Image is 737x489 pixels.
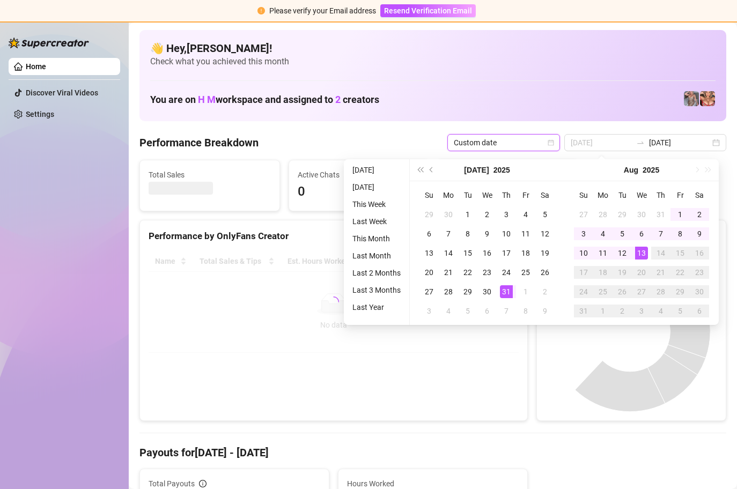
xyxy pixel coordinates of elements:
div: 12 [616,247,629,260]
td: 2025-08-17 [574,263,593,282]
div: 28 [596,208,609,221]
td: 2025-07-25 [516,263,535,282]
div: 7 [442,227,455,240]
div: 7 [500,305,513,317]
div: 1 [596,305,609,317]
li: Last Month [348,249,405,262]
li: Last 2 Months [348,266,405,279]
td: 2025-08-02 [690,205,709,224]
div: 31 [577,305,590,317]
div: 21 [654,266,667,279]
div: 7 [654,227,667,240]
td: 2025-08-19 [613,263,632,282]
td: 2025-07-13 [419,243,439,263]
td: 2025-07-11 [516,224,535,243]
span: swap-right [636,138,645,147]
td: 2025-08-09 [690,224,709,243]
div: 8 [461,227,474,240]
td: 2025-07-01 [458,205,477,224]
td: 2025-08-03 [419,301,439,321]
td: 2025-09-02 [613,301,632,321]
th: Su [419,186,439,205]
button: Previous month (PageUp) [426,159,438,181]
td: 2025-08-23 [690,263,709,282]
div: 10 [577,247,590,260]
div: 9 [481,227,493,240]
div: Performance by OnlyFans Creator [149,229,519,243]
th: Su [574,186,593,205]
div: 29 [616,208,629,221]
div: 26 [616,285,629,298]
th: Th [497,186,516,205]
td: 2025-08-01 [670,205,690,224]
td: 2025-08-05 [458,301,477,321]
div: 16 [693,247,706,260]
td: 2025-08-28 [651,282,670,301]
div: 4 [654,305,667,317]
div: 20 [423,266,436,279]
th: Fr [670,186,690,205]
div: 14 [442,247,455,260]
td: 2025-07-28 [439,282,458,301]
div: 31 [500,285,513,298]
td: 2025-07-27 [574,205,593,224]
li: [DATE] [348,164,405,176]
span: Resend Verification Email [384,6,472,15]
div: 19 [539,247,551,260]
div: 24 [500,266,513,279]
div: 30 [481,285,493,298]
a: Home [26,62,46,71]
th: Tu [458,186,477,205]
td: 2025-08-08 [516,301,535,321]
div: 21 [442,266,455,279]
div: 5 [539,208,551,221]
div: 28 [442,285,455,298]
td: 2025-08-13 [632,243,651,263]
div: 9 [539,305,551,317]
td: 2025-07-03 [497,205,516,224]
span: 2 [335,94,341,105]
button: Choose a month [464,159,489,181]
div: 1 [461,208,474,221]
td: 2025-07-05 [535,205,555,224]
div: 25 [596,285,609,298]
div: 3 [577,227,590,240]
span: calendar [548,139,554,146]
div: 24 [577,285,590,298]
div: 29 [423,208,436,221]
td: 2025-07-22 [458,263,477,282]
div: 2 [693,208,706,221]
div: 30 [635,208,648,221]
td: 2025-08-04 [439,301,458,321]
div: 8 [519,305,532,317]
th: Th [651,186,670,205]
div: 3 [423,305,436,317]
div: 25 [519,266,532,279]
div: 1 [674,208,687,221]
span: Custom date [454,135,554,151]
td: 2025-08-12 [613,243,632,263]
div: 16 [481,247,493,260]
th: Tu [613,186,632,205]
td: 2025-08-30 [690,282,709,301]
td: 2025-07-04 [516,205,535,224]
td: 2025-07-31 [497,282,516,301]
a: Settings [26,110,54,118]
div: 30 [442,208,455,221]
td: 2025-09-06 [690,301,709,321]
li: This Week [348,198,405,211]
td: 2025-07-09 [477,224,497,243]
td: 2025-08-15 [670,243,690,263]
td: 2025-08-08 [670,224,690,243]
input: End date [649,137,710,149]
td: 2025-08-07 [651,224,670,243]
td: 2025-08-31 [574,301,593,321]
td: 2025-08-24 [574,282,593,301]
div: 15 [461,247,474,260]
th: Fr [516,186,535,205]
div: 20 [635,266,648,279]
h4: Performance Breakdown [139,135,259,150]
div: 29 [461,285,474,298]
div: 12 [539,227,551,240]
div: 13 [423,247,436,260]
